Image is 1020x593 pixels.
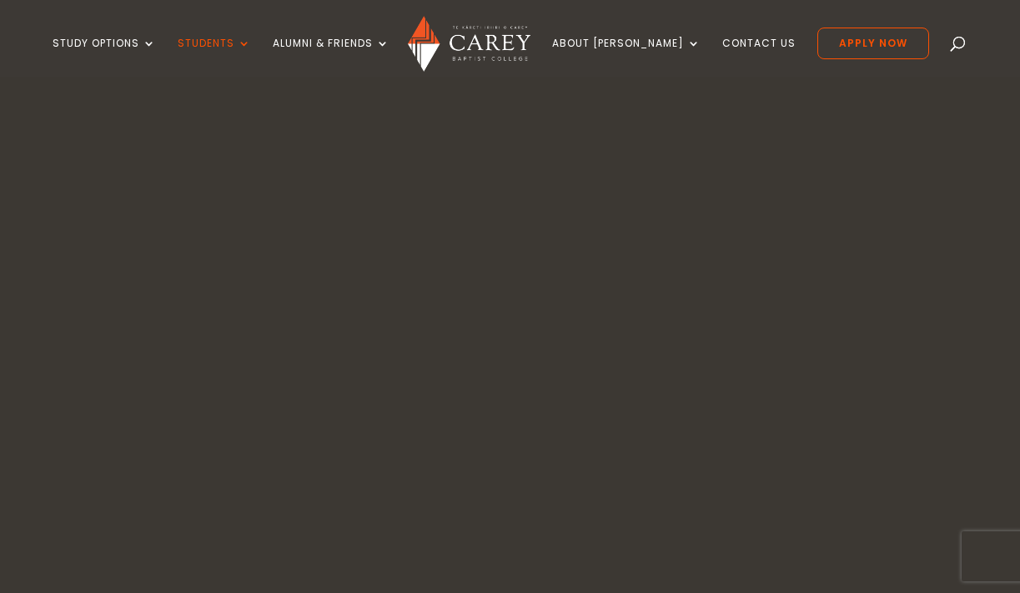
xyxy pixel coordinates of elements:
a: Students [178,38,251,77]
a: Alumni & Friends [273,38,389,77]
img: Carey Baptist College [408,16,530,72]
a: Study Options [53,38,156,77]
a: Apply Now [817,28,929,59]
a: Contact Us [722,38,796,77]
a: About [PERSON_NAME] [552,38,701,77]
